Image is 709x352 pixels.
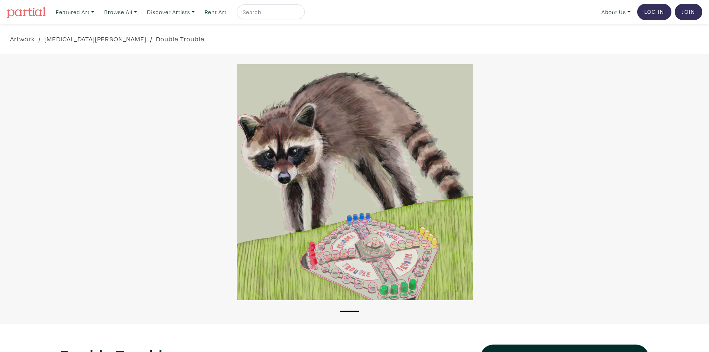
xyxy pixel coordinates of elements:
a: Artwork [10,34,35,44]
a: Log In [637,4,671,20]
span: / [150,34,153,44]
a: Join [675,4,702,20]
a: [MEDICAL_DATA][PERSON_NAME] [44,34,147,44]
input: Search [242,7,298,17]
a: Rent Art [201,4,230,20]
button: 1 of 1 [340,311,359,312]
a: Featured Art [52,4,98,20]
span: / [38,34,41,44]
a: Double Trouble [156,34,204,44]
a: About Us [598,4,634,20]
a: Browse All [101,4,140,20]
a: Discover Artists [144,4,198,20]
